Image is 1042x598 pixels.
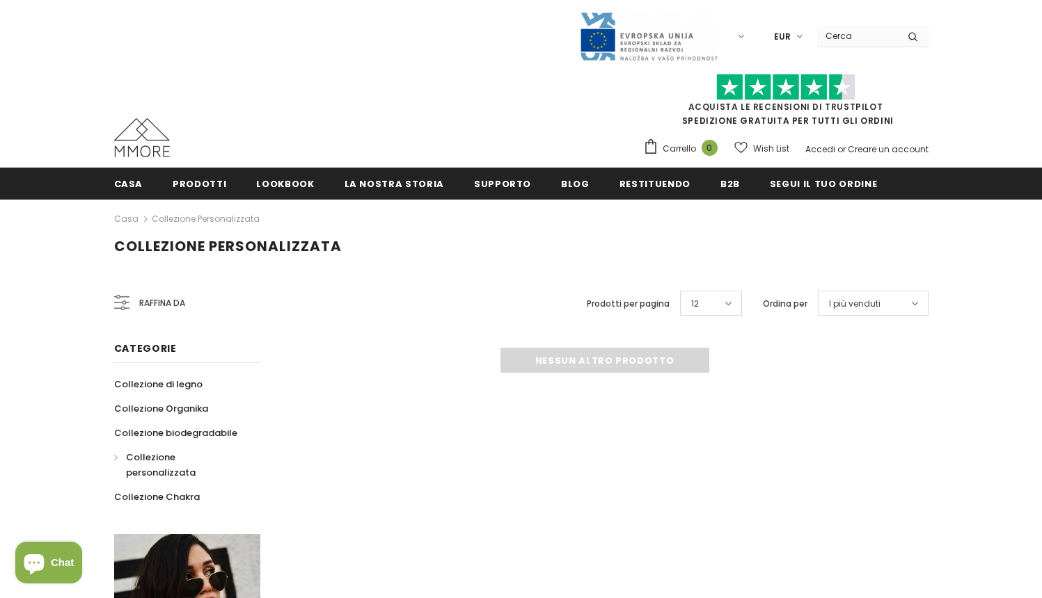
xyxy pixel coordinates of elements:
[734,136,789,161] a: Wish List
[702,140,718,156] span: 0
[256,168,314,199] a: Lookbook
[114,236,342,256] span: Collezione personalizzata
[173,168,226,199] a: Prodotti
[114,372,203,396] a: Collezione di legno
[11,542,86,587] inbox-online-store-chat: Shopify online store chat
[114,421,237,445] a: Collezione biodegradabile
[720,177,740,191] span: B2B
[817,26,897,46] input: Search Site
[114,396,208,421] a: Collezione Organika
[619,177,690,191] span: Restituendo
[829,297,881,311] span: I più venduti
[256,177,314,191] span: Lookbook
[114,177,143,191] span: Casa
[763,297,807,311] label: Ordina per
[114,485,200,509] a: Collezione Chakra
[848,143,929,155] a: Creare un account
[837,143,846,155] span: or
[587,297,670,311] label: Prodotti per pagina
[114,378,203,391] span: Collezione di legno
[114,490,200,503] span: Collezione Chakra
[345,168,444,199] a: La nostra storia
[720,168,740,199] a: B2B
[688,101,883,113] a: Acquista le recensioni di TrustPilot
[691,297,699,311] span: 12
[805,143,835,155] a: Accedi
[139,296,185,311] span: Raffina da
[579,11,718,62] img: Javni Razpis
[114,445,245,485] a: Collezione personalizzata
[114,426,237,439] span: Collezione biodegradabile
[619,168,690,199] a: Restituendo
[663,142,696,156] span: Carrello
[643,80,929,127] span: SPEDIZIONE GRATUITA PER TUTTI GLI ORDINI
[770,177,877,191] span: Segui il tuo ordine
[114,341,177,355] span: Categorie
[474,177,531,191] span: supporto
[770,168,877,199] a: Segui il tuo ordine
[474,168,531,199] a: supporto
[114,211,139,227] a: Casa
[561,177,590,191] span: Blog
[716,74,855,101] img: Fidati di Pilot Stars
[114,168,143,199] a: Casa
[114,118,170,157] img: Casi MMORE
[774,30,791,44] span: EUR
[173,177,226,191] span: Prodotti
[152,213,260,225] a: Collezione personalizzata
[561,168,590,199] a: Blog
[643,138,725,159] a: Carrello 0
[126,451,196,479] span: Collezione personalizzata
[579,30,718,42] a: Javni Razpis
[114,402,208,415] span: Collezione Organika
[345,177,444,191] span: La nostra storia
[753,142,789,156] span: Wish List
